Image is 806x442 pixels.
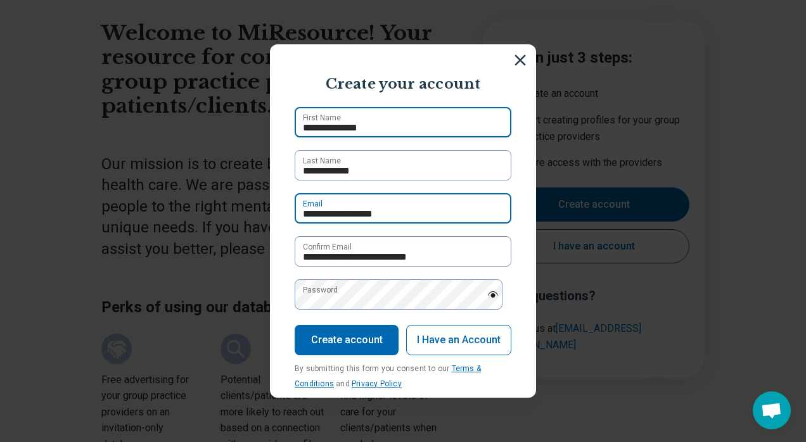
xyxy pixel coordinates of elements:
[303,198,323,210] label: Email
[303,112,341,123] label: First Name
[406,325,511,355] button: I Have an Account
[295,364,481,388] span: By submitting this form you consent to our and
[303,284,338,296] label: Password
[303,155,341,167] label: Last Name
[303,241,352,253] label: Confirm Email
[487,291,499,298] img: password
[283,75,523,94] p: Create your account
[295,325,399,355] button: Create account
[295,364,481,388] a: Terms & Conditions
[352,379,402,388] a: Privacy Policy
